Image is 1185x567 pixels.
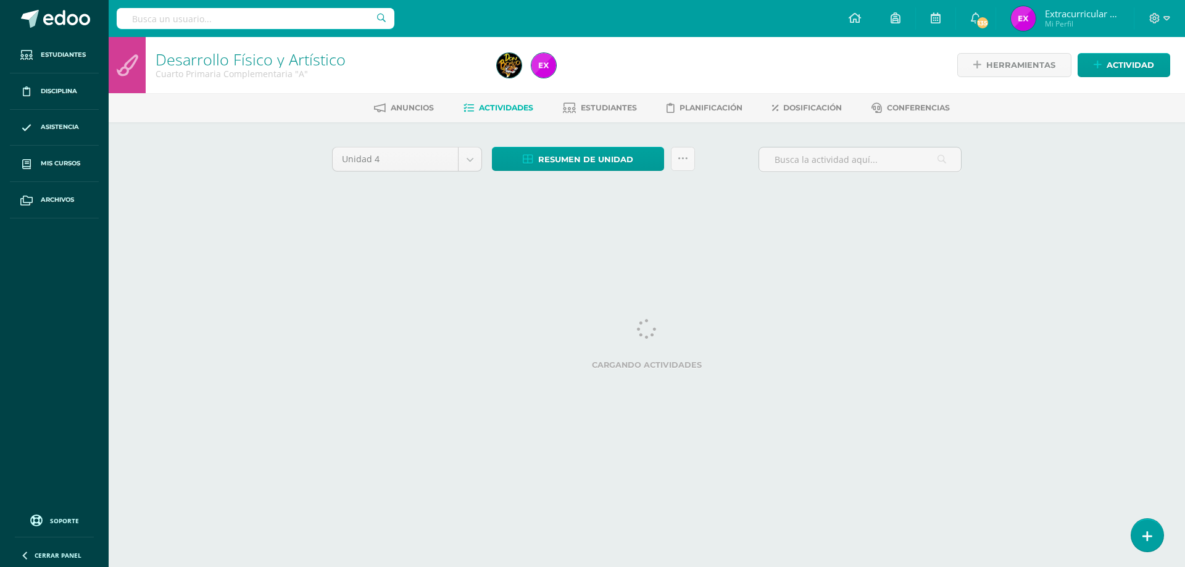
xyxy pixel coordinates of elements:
a: Planificación [667,98,742,118]
span: Dosificación [783,103,842,112]
span: Extracurricular Música [1045,7,1119,20]
span: Disciplina [41,86,77,96]
span: Unidad 4 [342,147,449,171]
span: Mis cursos [41,159,80,168]
a: Mis cursos [10,146,99,182]
div: Cuarto Primaria Complementaria 'A' [156,68,482,80]
a: Conferencias [871,98,950,118]
span: Actividad [1107,54,1154,77]
label: Cargando actividades [332,360,962,370]
img: 15a074f41613a7f727dddaabd9de4821.png [531,53,556,78]
a: Actividades [464,98,533,118]
a: Estudiantes [563,98,637,118]
span: Soporte [50,516,79,525]
a: Unidad 4 [333,147,481,171]
span: Planificación [680,103,742,112]
span: Conferencias [887,103,950,112]
a: Desarrollo Físico y Artístico [156,49,346,70]
span: Actividades [479,103,533,112]
img: 51daec255f9cabefddb2cff9a8f95120.png [497,53,522,78]
span: Asistencia [41,122,79,132]
a: Resumen de unidad [492,147,664,171]
span: Estudiantes [581,103,637,112]
span: Resumen de unidad [538,148,633,171]
a: Estudiantes [10,37,99,73]
a: Asistencia [10,110,99,146]
a: Dosificación [772,98,842,118]
img: 15a074f41613a7f727dddaabd9de4821.png [1011,6,1036,31]
a: Anuncios [374,98,434,118]
a: Disciplina [10,73,99,110]
input: Busca la actividad aquí... [759,147,961,172]
a: Soporte [15,511,94,528]
span: Mi Perfil [1045,19,1119,29]
h1: Desarrollo Físico y Artístico [156,51,482,68]
span: Anuncios [391,103,434,112]
a: Actividad [1078,53,1170,77]
span: Cerrar panel [35,551,81,560]
span: Herramientas [986,54,1055,77]
a: Archivos [10,182,99,218]
input: Busca un usuario... [117,8,394,29]
span: Estudiantes [41,50,86,60]
span: Archivos [41,195,74,205]
a: Herramientas [957,53,1071,77]
span: 135 [976,16,989,30]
